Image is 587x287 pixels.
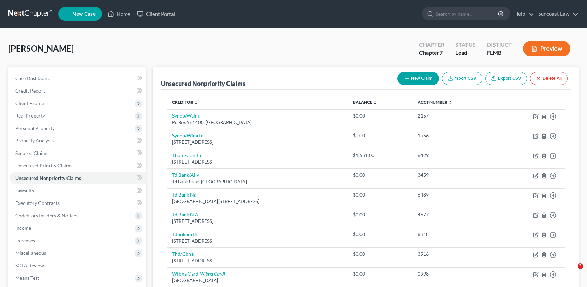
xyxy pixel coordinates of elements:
a: Case Dashboard [10,72,146,85]
div: Chapter [419,41,444,49]
div: Status [455,41,476,49]
div: District [487,41,512,49]
button: New Claim [397,72,439,85]
a: Wfbna Card(Wfbna Card) [172,271,225,277]
i: unfold_more [194,101,198,105]
div: $0.00 [353,251,407,258]
button: Delete All [530,72,568,85]
div: Lead [455,49,476,57]
a: Executory Contracts [10,197,146,209]
span: Codebtors Insiders & Notices [15,212,78,218]
div: 8818 [418,231,491,238]
div: [STREET_ADDRESS] [172,258,342,264]
div: Chapter [419,49,444,57]
span: [PERSON_NAME] [8,43,74,53]
button: Import CSV [442,72,482,85]
div: [GEOGRAPHIC_DATA] [172,277,342,284]
span: 7 [439,49,443,56]
span: Miscellaneous [15,250,46,256]
a: Help [511,8,534,20]
div: 3459 [418,172,491,179]
a: Acct Number unfold_more [418,99,452,105]
div: $0.00 [353,172,407,179]
div: 1956 [418,132,491,139]
iframe: Intercom live chat [563,263,580,280]
a: Td Bank N.A. [172,211,199,217]
a: Credit Report [10,85,146,97]
div: [STREET_ADDRESS] [172,238,342,244]
span: Secured Claims [15,150,48,156]
a: Creditor unfold_more [172,99,198,105]
div: $0.00 [353,112,407,119]
div: $0.00 [353,231,407,238]
span: Means Test [15,275,39,281]
span: Case Dashboard [15,75,51,81]
button: Preview [523,41,570,56]
i: unfold_more [448,101,452,105]
a: Balance unfold_more [353,99,377,105]
div: Po Box 981400, [GEOGRAPHIC_DATA] [172,119,342,126]
a: SOFA Review [10,259,146,272]
a: Client Portal [134,8,179,20]
span: Personal Property [15,125,55,131]
div: Unsecured Nonpriority Claims [161,79,246,88]
a: Tdbnknorth [172,231,197,237]
div: $0.00 [353,191,407,198]
div: FLMB [487,49,512,57]
div: [STREET_ADDRESS] [172,139,342,146]
a: Secured Claims [10,147,146,159]
a: Home [104,8,134,20]
a: Td Bank/Ally [172,172,199,178]
a: Tbom/Contfin [172,152,203,158]
span: SOFA Review [15,262,44,268]
a: Td Bank Na [172,192,196,198]
span: Unsecured Priority Claims [15,163,72,168]
a: Syncb/Walm [172,113,199,119]
div: $1,551.00 [353,152,407,159]
a: Property Analysis [10,134,146,147]
div: [GEOGRAPHIC_DATA][STREET_ADDRESS] [172,198,342,205]
a: Export CSV [485,72,527,85]
span: Income [15,225,31,231]
div: $0.00 [353,132,407,139]
a: Suncoast Law [535,8,578,20]
span: Credit Report [15,88,45,94]
div: 6429 [418,152,491,159]
div: 4577 [418,211,491,218]
a: Syncb/Wlmrtd [172,132,204,138]
a: Thd/Cbna [172,251,194,257]
div: [STREET_ADDRESS] [172,218,342,225]
span: Executory Contracts [15,200,60,206]
a: Unsecured Priority Claims [10,159,146,172]
span: 3 [578,263,583,269]
i: unfold_more [373,101,377,105]
div: Td Bank Usbc, [GEOGRAPHIC_DATA] [172,179,342,185]
input: Search by name... [436,7,499,20]
span: Lawsuits [15,188,34,193]
div: 2157 [418,112,491,119]
span: Real Property [15,113,45,119]
span: Unsecured Nonpriority Claims [15,175,81,181]
div: 6489 [418,191,491,198]
span: Expenses [15,237,35,243]
span: Property Analysis [15,138,54,143]
i: (Wfbna Card) [198,271,225,277]
span: New Case [72,11,96,17]
div: 0998 [418,270,491,277]
span: Client Profile [15,100,44,106]
a: Unsecured Nonpriority Claims [10,172,146,184]
div: 3916 [418,251,491,258]
div: $0.00 [353,211,407,218]
div: [STREET_ADDRESS] [172,159,342,165]
div: $0.00 [353,270,407,277]
a: Lawsuits [10,184,146,197]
